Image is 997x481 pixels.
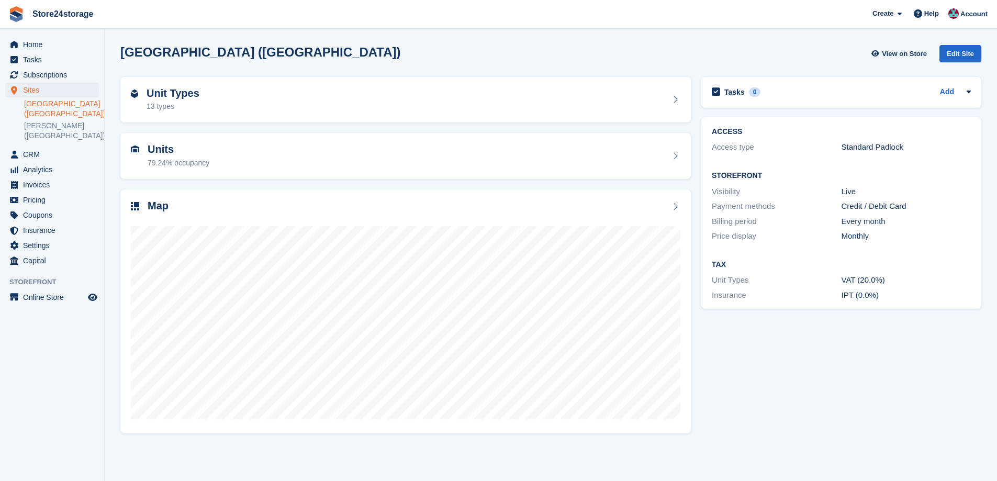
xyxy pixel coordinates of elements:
[5,193,99,207] a: menu
[882,49,927,59] span: View on Store
[842,274,971,286] div: VAT (20.0%)
[5,68,99,82] a: menu
[5,37,99,52] a: menu
[148,143,209,155] h2: Units
[712,230,841,242] div: Price display
[23,253,86,268] span: Capital
[131,146,139,153] img: unit-icn-7be61d7bf1b0ce9d3e12c5938cc71ed9869f7b940bace4675aadf7bd6d80202e.svg
[9,277,104,287] span: Storefront
[23,223,86,238] span: Insurance
[5,238,99,253] a: menu
[712,200,841,212] div: Payment methods
[712,216,841,228] div: Billing period
[24,99,99,119] a: [GEOGRAPHIC_DATA] ([GEOGRAPHIC_DATA])
[940,86,954,98] a: Add
[147,101,199,112] div: 13 types
[23,83,86,97] span: Sites
[872,8,893,19] span: Create
[23,177,86,192] span: Invoices
[870,45,931,62] a: View on Store
[924,8,939,19] span: Help
[147,87,199,99] h2: Unit Types
[712,274,841,286] div: Unit Types
[842,216,971,228] div: Every month
[842,186,971,198] div: Live
[86,291,99,304] a: Preview store
[24,121,99,141] a: [PERSON_NAME] ([GEOGRAPHIC_DATA])
[23,68,86,82] span: Subscriptions
[960,9,988,19] span: Account
[5,177,99,192] a: menu
[939,45,981,62] div: Edit Site
[712,289,841,301] div: Insurance
[23,162,86,177] span: Analytics
[120,133,691,179] a: Units 79.24% occupancy
[120,77,691,123] a: Unit Types 13 types
[120,189,691,434] a: Map
[712,186,841,198] div: Visibility
[712,172,971,180] h2: Storefront
[5,52,99,67] a: menu
[23,193,86,207] span: Pricing
[749,87,761,97] div: 0
[712,141,841,153] div: Access type
[120,45,401,59] h2: [GEOGRAPHIC_DATA] ([GEOGRAPHIC_DATA])
[131,90,138,98] img: unit-type-icn-2b2737a686de81e16bb02015468b77c625bbabd49415b5ef34ead5e3b44a266d.svg
[712,128,971,136] h2: ACCESS
[948,8,959,19] img: George
[5,83,99,97] a: menu
[842,289,971,301] div: IPT (0.0%)
[5,290,99,305] a: menu
[5,147,99,162] a: menu
[28,5,98,23] a: Store24storage
[148,158,209,169] div: 79.24% occupancy
[842,200,971,212] div: Credit / Debit Card
[8,6,24,22] img: stora-icon-8386f47178a22dfd0bd8f6a31ec36ba5ce8667c1dd55bd0f319d3a0aa187defe.svg
[23,52,86,67] span: Tasks
[23,238,86,253] span: Settings
[23,290,86,305] span: Online Store
[5,208,99,222] a: menu
[23,37,86,52] span: Home
[842,230,971,242] div: Monthly
[724,87,745,97] h2: Tasks
[712,261,971,269] h2: Tax
[131,202,139,210] img: map-icn-33ee37083ee616e46c38cad1a60f524a97daa1e2b2c8c0bc3eb3415660979fc1.svg
[148,200,169,212] h2: Map
[23,147,86,162] span: CRM
[5,223,99,238] a: menu
[842,141,971,153] div: Standard Padlock
[939,45,981,66] a: Edit Site
[5,162,99,177] a: menu
[5,253,99,268] a: menu
[23,208,86,222] span: Coupons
